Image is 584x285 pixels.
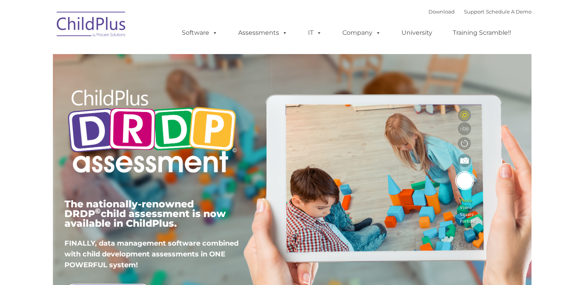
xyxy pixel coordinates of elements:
[300,25,330,41] a: IT
[464,8,484,15] a: Support
[64,239,239,269] span: FINALLY, data management software combined with child development assessments in ONE POWERFUL sys...
[230,25,295,41] a: Assessments
[394,25,440,41] a: University
[174,25,225,41] a: Software
[64,198,226,229] span: The nationally-renowned DRDP child assessment is now available in ChildPlus.
[428,8,455,15] a: Download
[95,207,101,215] sup: ©
[335,25,389,41] a: Company
[53,6,130,45] img: ChildPlus by Procare Solutions
[445,25,519,41] a: Training Scramble!!
[428,8,532,15] font: |
[64,79,240,186] img: Copyright - DRDP Logo Light
[486,8,532,15] a: Schedule A Demo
